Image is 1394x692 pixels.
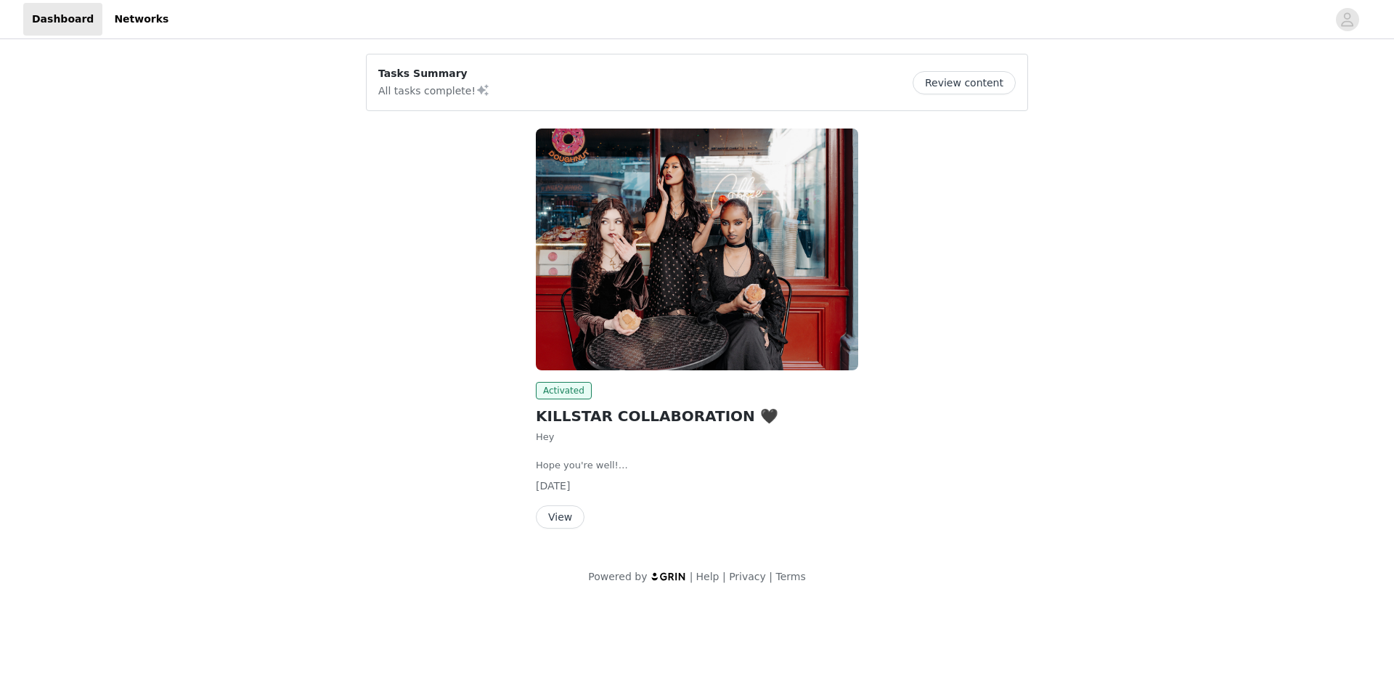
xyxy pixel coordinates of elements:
[378,66,490,81] p: Tasks Summary
[536,480,570,492] span: [DATE]
[536,382,592,399] span: Activated
[23,3,102,36] a: Dashboard
[536,430,858,444] p: Hey
[536,405,858,427] h2: KILLSTAR COLLABORATION 🖤
[690,571,693,582] span: |
[651,571,687,581] img: logo
[536,512,584,523] a: View
[536,458,858,473] p: Hope you're well!
[105,3,177,36] a: Networks
[775,571,805,582] a: Terms
[729,571,766,582] a: Privacy
[769,571,773,582] span: |
[913,71,1016,94] button: Review content
[536,129,858,370] img: KILLSTAR - UK
[696,571,720,582] a: Help
[1340,8,1354,31] div: avatar
[722,571,726,582] span: |
[378,81,490,99] p: All tasks complete!
[536,505,584,529] button: View
[588,571,647,582] span: Powered by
